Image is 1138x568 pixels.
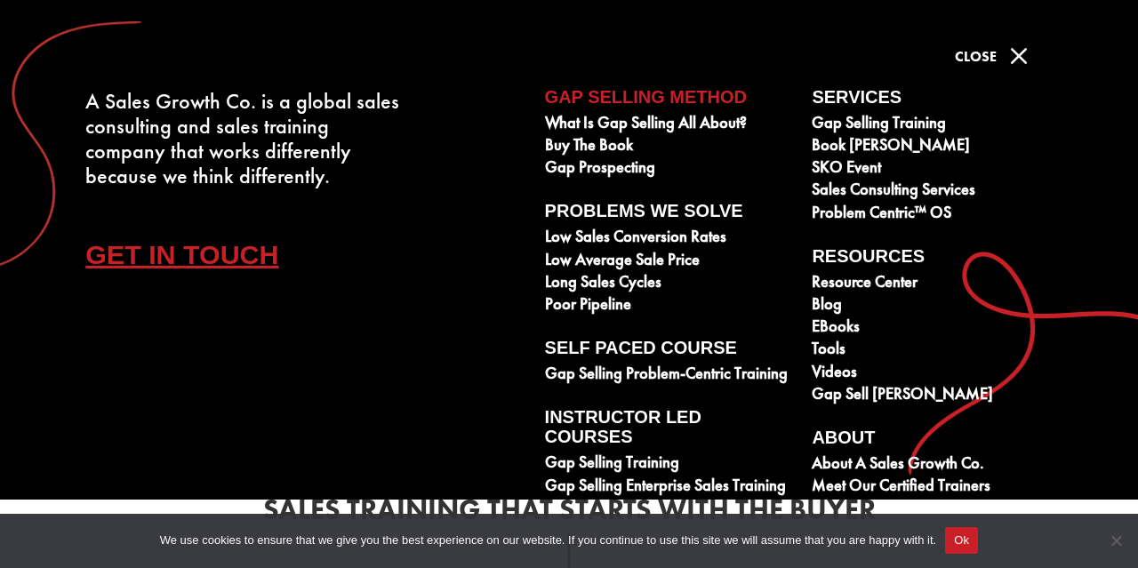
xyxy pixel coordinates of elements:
[545,295,793,317] a: Poor Pipeline
[545,114,793,136] a: What is Gap Selling all about?
[812,454,1060,476] a: About A Sales Growth Co.
[812,114,1060,136] a: Gap Selling Training
[955,47,997,66] span: Close
[545,364,793,387] a: Gap Selling Problem-Centric Training
[812,273,1060,295] a: Resource Center
[812,158,1060,180] a: SKO Event
[812,246,1060,273] a: Resources
[545,158,793,180] a: Gap Prospecting
[545,228,793,250] a: Low Sales Conversion Rates
[812,428,1060,454] a: About
[160,532,936,549] span: We use cookies to ensure that we give you the best experience on our website. If you continue to ...
[545,201,793,228] a: Problems We Solve
[945,527,978,554] button: Ok
[812,180,1060,203] a: Sales Consulting Services
[85,89,413,188] div: A Sales Growth Co. is a global sales consulting and sales training company that works differently...
[545,136,793,158] a: Buy The Book
[812,295,1060,317] a: Blog
[812,136,1060,158] a: Book [PERSON_NAME]
[1107,532,1125,549] span: No
[812,317,1060,340] a: eBooks
[812,87,1060,114] a: Services
[812,363,1060,385] a: Videos
[545,251,793,273] a: Low Average Sale Price
[812,340,1060,362] a: Tools
[545,87,793,114] a: Gap Selling Method
[545,476,793,499] a: Gap Selling Enterprise Sales Training
[85,224,306,286] a: Get In Touch
[545,499,793,521] a: Gap Selling Certified Trainer
[812,385,1060,407] a: Gap Sell [PERSON_NAME]
[545,273,793,295] a: Long Sales Cycles
[545,407,793,453] a: Instructor Led Courses
[812,204,1060,226] a: Problem Centric™ OS
[545,453,793,476] a: Gap Selling Training
[812,476,1060,499] a: Meet our Certified Trainers
[545,338,793,364] a: Self Paced Course
[1001,38,1037,74] span: M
